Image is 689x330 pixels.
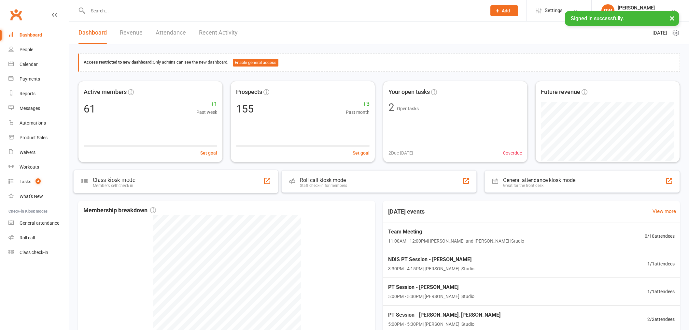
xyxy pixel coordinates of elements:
[236,87,262,97] span: Prospects
[93,183,135,188] div: Members self check-in
[618,5,663,11] div: [PERSON_NAME]
[20,76,40,82] div: Payments
[8,145,69,160] a: Waivers
[20,120,46,126] div: Automations
[8,86,69,101] a: Reports
[20,47,33,52] div: People
[236,104,254,114] div: 155
[300,183,347,188] div: Staff check-in for members
[20,220,59,226] div: General attendance
[388,321,500,328] span: 5:00PM - 5:30PM | [PERSON_NAME] | Studio
[20,91,35,96] div: Reports
[503,177,575,183] div: General attendance kiosk mode
[8,116,69,130] a: Automations
[647,260,675,267] span: 1 / 1 attendees
[20,179,31,184] div: Tasks
[8,216,69,231] a: General attendance kiosk mode
[346,109,370,116] span: Past month
[84,60,153,65] strong: Access restricted to new dashboard:
[388,311,500,319] span: PT Session - [PERSON_NAME], [PERSON_NAME]
[388,87,430,97] span: Your open tasks
[388,255,474,264] span: NDIS PT Session - [PERSON_NAME]
[8,72,69,86] a: Payments
[545,3,563,18] span: Settings
[86,6,482,15] input: Search...
[388,293,474,300] span: 5:00PM - 5:30PM | [PERSON_NAME] | Studio
[120,22,143,44] a: Revenue
[8,189,69,204] a: What's New
[20,150,35,155] div: Waivers
[93,177,135,183] div: Class kiosk mode
[78,22,107,44] a: Dashboard
[8,245,69,260] a: Class kiosk mode
[199,22,238,44] a: Recent Activity
[8,28,69,42] a: Dashboard
[84,87,127,97] span: Active members
[388,102,394,112] div: 2
[20,32,42,37] div: Dashboard
[20,235,35,240] div: Roll call
[502,8,510,13] span: Add
[388,237,524,245] span: 11:00AM - 12:00PM | [PERSON_NAME] and [PERSON_NAME] | Studio
[353,149,370,157] button: Set goal
[196,109,217,116] span: Past week
[35,178,41,184] span: 4
[8,231,69,245] a: Roll call
[8,130,69,145] a: Product Sales
[503,183,575,188] div: Great for the front desk
[571,15,624,22] span: Signed in successfully.
[196,99,217,109] span: +1
[490,5,518,16] button: Add
[541,87,580,97] span: Future revenue
[233,59,278,67] button: Enable general access
[20,250,48,255] div: Class check-in
[83,206,156,215] span: Membership breakdown
[84,59,675,67] div: Only admins can see the new dashboard.
[383,206,430,217] h3: [DATE] events
[8,7,24,23] a: Clubworx
[20,106,40,111] div: Messages
[20,62,38,67] div: Calendar
[200,149,217,157] button: Set goal
[8,174,69,189] a: Tasks 4
[388,265,474,272] span: 3:30PM - 4:15PM | [PERSON_NAME] | Studio
[653,29,667,37] span: [DATE]
[666,11,678,25] button: ×
[8,42,69,57] a: People
[8,160,69,174] a: Workouts
[300,177,347,183] div: Roll call kiosk mode
[20,194,43,199] div: What's New
[346,99,370,109] span: +3
[503,149,522,157] span: 0 overdue
[156,22,186,44] a: Attendance
[388,283,474,292] span: PT Session - [PERSON_NAME]
[388,228,524,236] span: Team Meeting
[8,57,69,72] a: Calendar
[645,232,675,240] span: 0 / 10 attendees
[397,106,419,111] span: Open tasks
[647,288,675,295] span: 1 / 1 attendees
[388,149,413,157] span: 2 Due [DATE]
[20,135,48,140] div: Product Sales
[84,104,95,114] div: 61
[647,316,675,323] span: 2 / 2 attendees
[618,11,663,17] div: True Personal Training
[653,207,676,215] a: View more
[601,4,614,17] div: RW
[20,164,39,170] div: Workouts
[8,101,69,116] a: Messages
